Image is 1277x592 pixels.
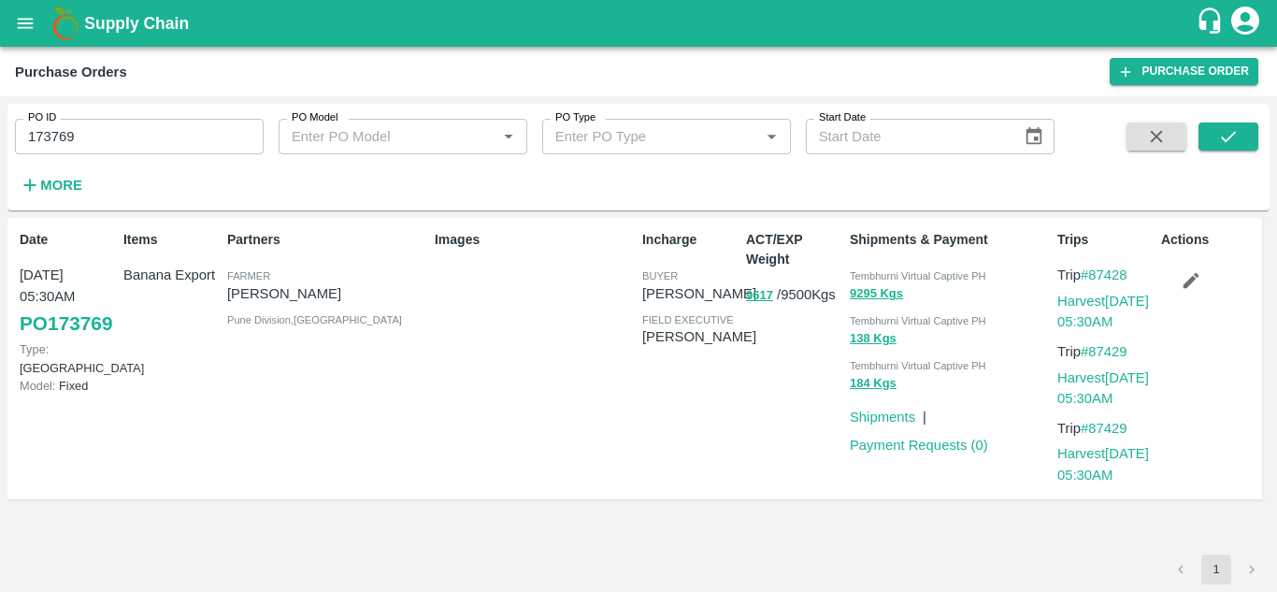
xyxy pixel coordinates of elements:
[1057,294,1149,329] a: Harvest[DATE] 05:30AM
[284,124,466,149] input: Enter PO Model
[806,119,1010,154] input: Start Date
[227,230,427,250] p: Partners
[1081,267,1127,282] a: #87428
[642,326,756,347] p: [PERSON_NAME]
[84,14,189,33] b: Supply Chain
[850,270,986,282] span: Tembhurni Virtual Captive PH
[1057,265,1154,285] p: Trip
[1057,230,1154,250] p: Trips
[850,328,897,350] button: 138 Kgs
[20,230,116,250] p: Date
[850,373,897,395] button: 184 Kgs
[435,230,635,250] p: Images
[20,265,116,307] p: [DATE] 05:30AM
[1016,119,1052,154] button: Choose date
[850,315,986,326] span: Tembhurni Virtual Captive PH
[548,124,730,149] input: Enter PO Type
[819,110,866,125] label: Start Date
[20,307,112,340] a: PO173769
[496,124,521,149] button: Open
[1057,418,1154,439] p: Trip
[850,283,903,305] button: 9295 Kgs
[292,110,338,125] label: PO Model
[20,377,116,395] p: Fixed
[84,10,1196,36] a: Supply Chain
[1196,7,1228,40] div: customer-support
[642,314,734,325] span: field executive
[642,270,678,282] span: buyer
[1057,341,1154,362] p: Trip
[123,230,220,250] p: Items
[1228,4,1262,43] div: account of current user
[28,110,56,125] label: PO ID
[227,283,427,304] p: [PERSON_NAME]
[1081,421,1127,436] a: #87429
[1057,446,1149,482] a: Harvest[DATE] 05:30AM
[850,438,988,453] a: Payment Requests (0)
[15,60,127,84] div: Purchase Orders
[555,110,595,125] label: PO Type
[1201,555,1231,585] button: page 1
[746,230,842,269] p: ACT/EXP Weight
[850,230,1050,250] p: Shipments & Payment
[1057,370,1149,406] a: Harvest[DATE] 05:30AM
[4,2,47,45] button: open drawer
[850,360,986,371] span: Tembhurni Virtual Captive PH
[227,270,270,282] span: Farmer
[15,119,264,154] input: Enter PO ID
[40,178,82,193] strong: More
[15,169,87,201] button: More
[1110,58,1258,85] a: Purchase Order
[850,410,915,425] a: Shipments
[642,283,756,304] p: [PERSON_NAME]
[20,342,49,356] span: Type:
[746,284,842,306] p: / 9500 Kgs
[20,379,55,393] span: Model:
[759,124,783,149] button: Open
[20,340,116,376] p: [GEOGRAPHIC_DATA]
[227,314,402,325] span: Pune Division , [GEOGRAPHIC_DATA]
[1163,555,1270,585] nav: pagination navigation
[642,230,739,250] p: Incharge
[915,399,926,427] div: |
[1161,230,1257,250] p: Actions
[1081,344,1127,359] a: #87429
[123,265,220,285] p: Banana Export
[47,5,84,42] img: logo
[746,285,773,307] button: 9617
